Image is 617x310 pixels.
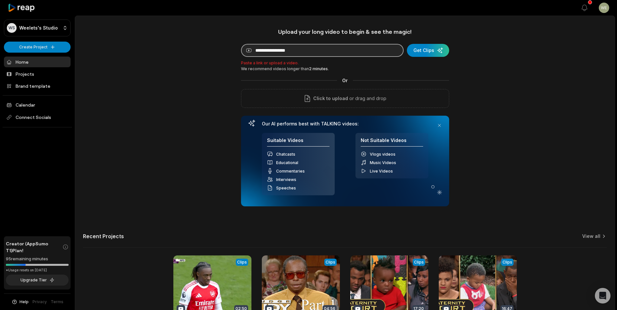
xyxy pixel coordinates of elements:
[6,256,69,262] div: 95 remaining minutes
[241,60,449,66] p: Paste a link or upload a video.
[4,111,71,123] span: Connect Socials
[595,288,610,304] div: Open Intercom Messenger
[276,152,295,157] span: Chatcasts
[370,160,396,165] span: Music Videos
[19,25,58,31] p: Weelets's Studio
[4,81,71,91] a: Brand template
[309,66,328,71] span: 2 minutes
[582,233,600,239] a: View all
[337,77,353,84] span: Or
[7,23,17,33] div: WS
[313,95,348,102] span: Click to upload
[276,160,298,165] span: Educational
[83,233,124,239] h2: Recent Projects
[6,240,62,254] span: Creator (AppSumo T1) Plan!
[276,186,296,190] span: Speeches
[6,275,69,286] button: Upgrade Tier
[51,299,63,305] a: Terms
[370,152,396,157] span: Vlogs videos
[241,66,449,72] div: We recommend videos longer than .
[4,69,71,79] a: Projects
[262,121,428,127] h3: Our AI performs best with TALKING videos:
[11,299,29,305] button: Help
[267,137,329,147] h4: Suitable Videos
[6,268,69,273] div: *Usage resets on [DATE]
[276,177,296,182] span: Interviews
[4,99,71,110] a: Calendar
[361,137,423,147] h4: Not Suitable Videos
[4,57,71,67] a: Home
[407,44,449,57] button: Get Clips
[33,299,47,305] a: Privacy
[4,42,71,53] button: Create Project
[20,299,29,305] span: Help
[276,169,305,174] span: Commentaries
[348,95,386,102] p: or drag and drop
[370,169,393,174] span: Live Videos
[241,28,449,35] h1: Upload your long video to begin & see the magic!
